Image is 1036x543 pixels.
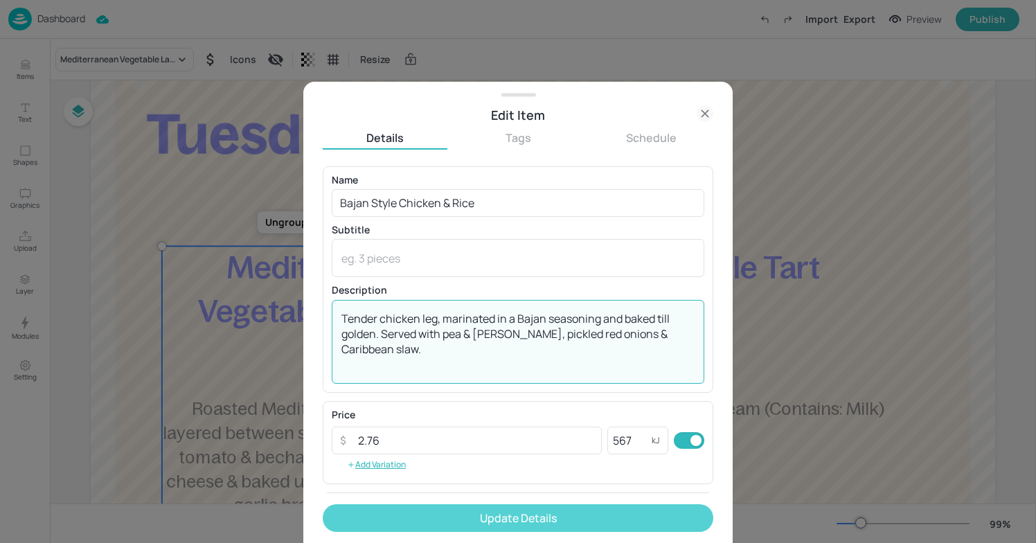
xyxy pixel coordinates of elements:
p: Subtitle [332,225,704,235]
p: Price [332,410,355,420]
div: Edit Item [323,105,713,125]
button: Add Variation [332,454,421,475]
p: Description [332,285,704,295]
p: Name [332,175,704,185]
button: Schedule [589,130,713,145]
button: Update Details [323,504,713,532]
p: kJ [652,436,660,445]
textarea: Tender chicken leg, marinated in a Bajan seasoning and baked till golden. Served with pea & [PERS... [341,311,695,372]
button: Tags [456,130,580,145]
input: eg. Chicken Teriyaki Sushi Roll [332,189,704,217]
input: 429 [607,427,652,454]
input: 10 [350,427,602,454]
button: Details [323,130,447,145]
